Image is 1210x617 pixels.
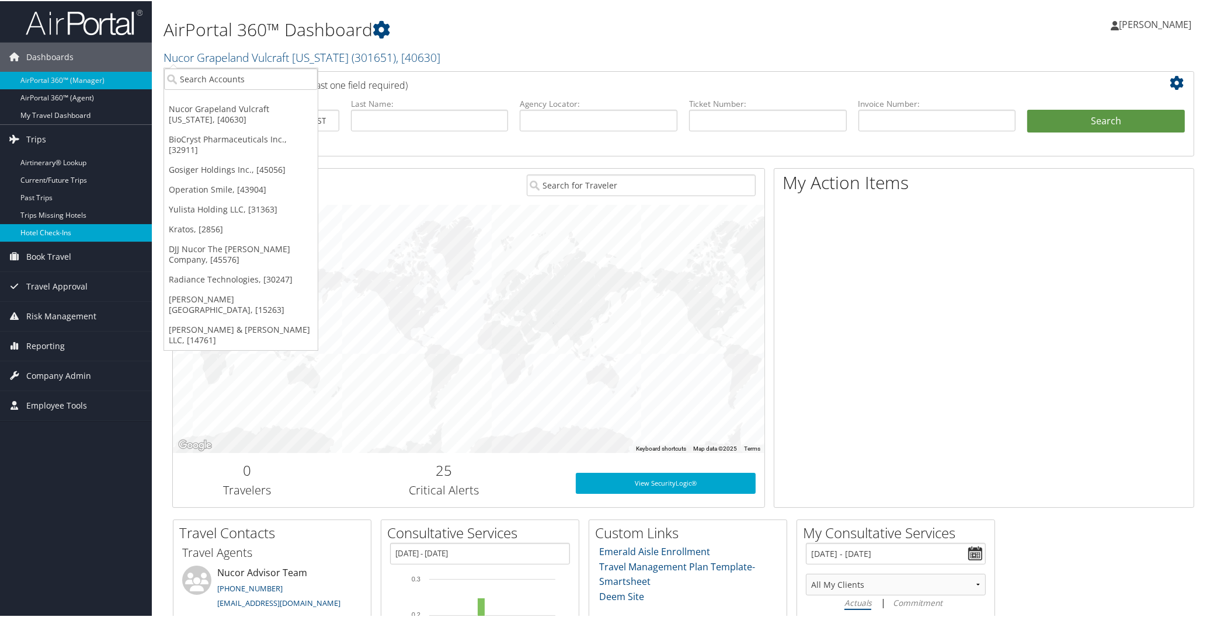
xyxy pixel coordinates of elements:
i: Commitment [893,596,943,607]
span: Risk Management [26,301,96,330]
a: BioCryst Pharmaceuticals Inc., [32911] [164,128,318,159]
a: [PERSON_NAME] [1111,6,1203,41]
a: Nucor Grapeland Vulcraft [US_STATE], [40630] [164,98,318,128]
h3: Travelers [182,481,312,497]
a: Emerald Aisle Enrollment [600,544,711,557]
h3: Travel Agents [182,543,362,560]
h2: 0 [182,459,312,479]
input: Search Accounts [164,67,318,89]
i: Actuals [844,596,871,607]
span: Reporting [26,330,65,360]
a: Kratos, [2856] [164,218,318,238]
label: Last Name: [351,97,509,109]
button: Keyboard shortcuts [637,444,687,452]
a: [EMAIL_ADDRESS][DOMAIN_NAME] [217,597,340,607]
button: Search [1027,109,1185,132]
span: (at least one field required) [296,78,408,90]
span: Company Admin [26,360,91,389]
label: Invoice Number: [858,97,1016,109]
h2: My Consultative Services [803,522,995,542]
a: [PERSON_NAME][GEOGRAPHIC_DATA], [15263] [164,288,318,319]
a: View SecurityLogic® [576,472,756,493]
a: Radiance Technologies, [30247] [164,269,318,288]
span: ( 301651 ) [352,48,396,64]
a: DJJ Nucor The [PERSON_NAME] Company, [45576] [164,238,318,269]
h3: Critical Alerts [329,481,558,497]
tspan: 0.3 [412,574,420,581]
img: airportal-logo.png [26,8,142,35]
a: [PHONE_NUMBER] [217,582,283,592]
span: Employee Tools [26,390,87,419]
span: Book Travel [26,241,71,270]
span: Dashboards [26,41,74,71]
div: | [806,594,986,609]
h2: 25 [329,459,558,479]
img: Google [176,437,214,452]
a: Operation Smile, [43904] [164,179,318,198]
h2: Consultative Services [387,522,579,542]
span: Trips [26,124,46,153]
h2: Airtinerary Lookup [182,72,1100,92]
a: [PERSON_NAME] & [PERSON_NAME] LLC, [14761] [164,319,318,349]
h1: My Action Items [774,169,1194,194]
a: Nucor Grapeland Vulcraft [US_STATE] [164,48,440,64]
label: Agency Locator: [520,97,677,109]
tspan: 0.2 [412,610,420,617]
span: [PERSON_NAME] [1119,17,1191,30]
a: Yulista Holding LLC, [31363] [164,198,318,218]
span: Travel Approval [26,271,88,300]
a: Gosiger Holdings Inc., [45056] [164,159,318,179]
a: Terms (opens in new tab) [745,444,761,451]
span: , [ 40630 ] [396,48,440,64]
h1: AirPortal 360™ Dashboard [164,16,857,41]
a: Travel Management Plan Template- Smartsheet [600,559,756,587]
label: Ticket Number: [689,97,847,109]
span: Map data ©2025 [694,444,738,451]
a: Open this area in Google Maps (opens a new window) [176,437,214,452]
input: Search for Traveler [527,173,756,195]
a: Deem Site [600,589,645,602]
h2: Custom Links [595,522,787,542]
li: Nucor Advisor Team [176,564,368,612]
h2: Travel Contacts [179,522,371,542]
